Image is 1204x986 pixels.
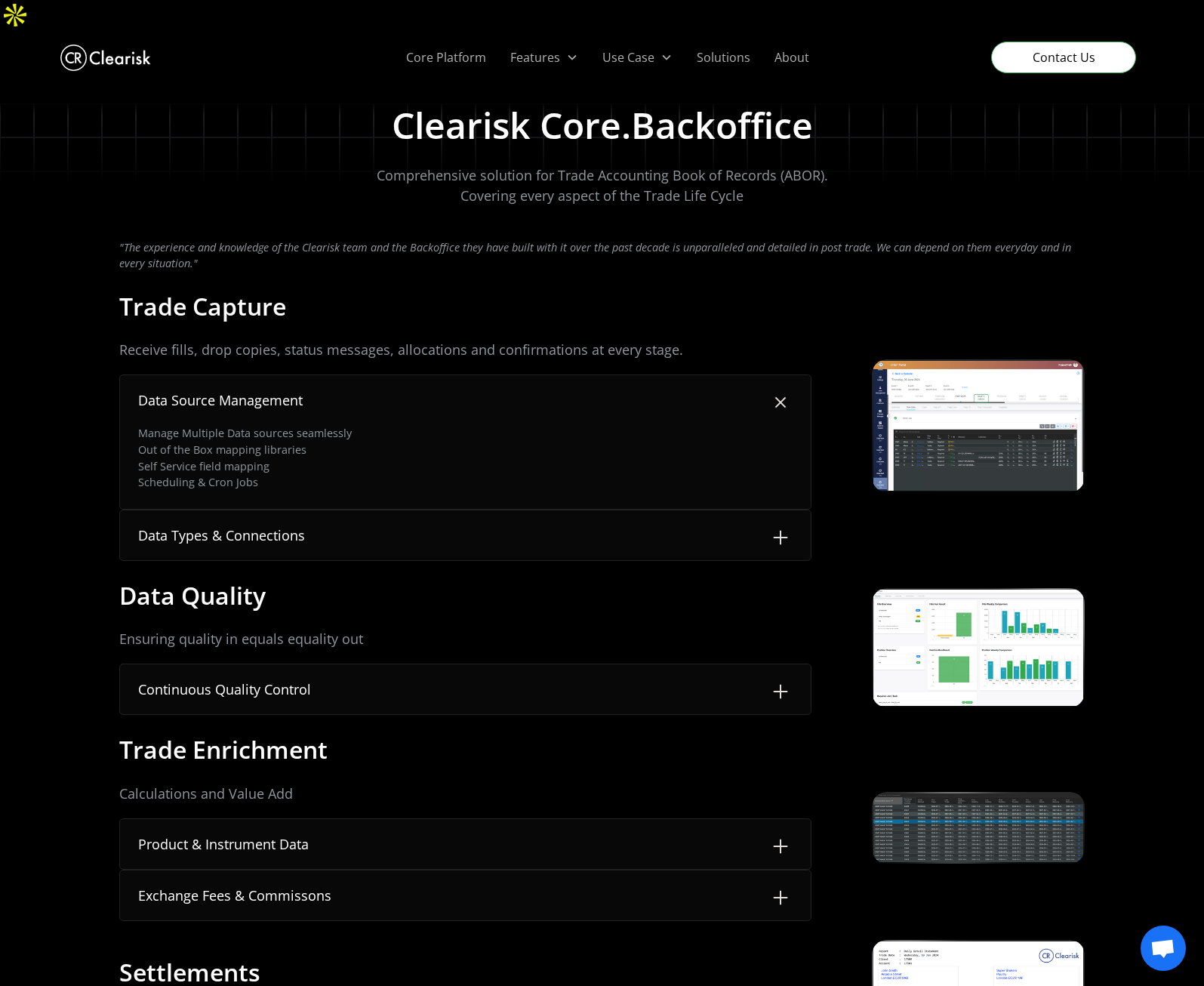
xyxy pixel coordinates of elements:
[602,48,654,66] div: Use Case
[138,390,303,411] div: Data Source Management
[377,165,828,206] p: Comprehensive solution for Trade Accounting Book of Records (ABOR). Covering every aspect of the ...
[1141,926,1186,971] div: Open chat
[498,30,590,85] div: Features
[768,679,793,704] img: Plus Icon
[764,386,798,420] img: Plus Icon
[138,886,331,906] div: Exchange Fees & Commissons
[119,629,812,649] p: Ensuring quality in equals equality out
[119,239,1085,272] p: "The experience and knowledge of the Clearisk team and the Backoffice they have built with it ove...
[138,679,311,700] div: Continuous Quality Control
[138,525,305,546] div: Data Types & Connections
[685,30,762,85] a: Solutions
[762,30,821,85] a: About
[590,30,685,85] div: Use Case
[119,784,812,804] p: Calculations and Value Add
[119,291,286,322] h4: Trade Capture
[394,30,498,85] a: Core Platform
[768,834,793,858] img: Plus Icon
[768,525,793,550] img: Plus Icon
[60,41,151,75] a: home
[138,834,309,855] div: Product & Instrument Data
[138,425,352,490] p: Manage Multiple Data sources seamlessly Out of the Box mapping libraries Self Service field mappi...
[119,340,812,360] p: Receive fills, drop copies, status messages, allocations and confirmations at every stage.
[991,42,1136,73] a: Contact Us
[119,734,328,766] h4: Trade Enrichment
[510,48,560,66] div: Features
[119,580,266,612] h4: Data Quality
[392,103,813,147] h2: Clearisk Core.Backoffice
[768,886,793,910] img: Plus Icon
